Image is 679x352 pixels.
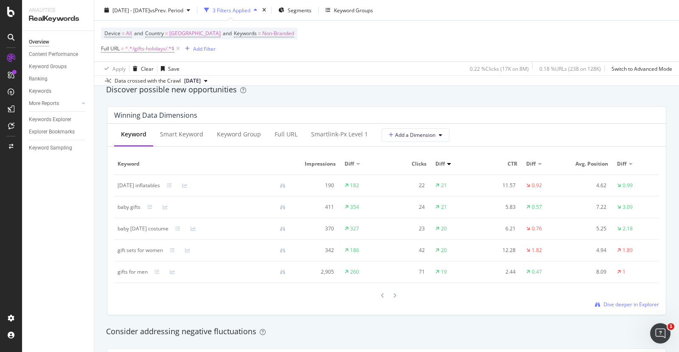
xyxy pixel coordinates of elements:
[612,65,672,72] div: Switch to Advanced Mode
[29,75,88,83] a: Ranking
[275,3,315,17] button: Segments
[617,160,626,168] span: Diff
[322,3,376,17] button: Keyword Groups
[118,182,160,189] div: halloween inflatables
[390,247,425,254] div: 42
[125,43,174,55] span: ^.*/gifts-holidays/.*$
[441,182,447,189] div: 21
[234,30,257,37] span: Keywords
[101,62,126,75] button: Apply
[595,301,659,308] a: Dive deeper in Explorer
[441,203,447,211] div: 21
[101,3,194,17] button: [DATE] - [DATE]vsPrev. Period
[29,50,88,59] a: Content Performance
[129,62,154,75] button: Clear
[350,182,359,189] div: 182
[390,268,425,276] div: 71
[29,75,48,83] div: Ranking
[470,65,529,72] div: 0.22 % Clicks ( 17K on 8M )
[157,62,180,75] button: Save
[160,130,203,139] div: Smart Keyword
[539,65,601,72] div: 0.18 % URLs ( 238 on 128K )
[29,115,88,124] a: Keywords Explorer
[299,268,334,276] div: 2,905
[382,128,449,142] button: Add a Dimension
[350,225,359,233] div: 327
[311,130,368,139] div: smartlink-px Level 1
[134,30,143,37] span: and
[350,203,359,211] div: 354
[106,84,667,95] div: Discover possible new opportunities
[106,326,667,337] div: Consider addressing negative fluctuations
[603,301,659,308] span: Dive deeper in Explorer
[121,45,124,52] span: =
[217,130,261,139] div: Keyword Group
[623,182,633,189] div: 0.99
[623,247,633,254] div: 1.89
[118,225,168,233] div: baby halloween costume
[390,225,425,233] div: 23
[121,130,146,139] div: Keyword
[126,28,132,39] span: All
[526,160,536,168] span: Diff
[29,115,71,124] div: Keywords Explorer
[481,225,516,233] div: 6.21
[650,323,671,344] iframe: Intercom live chat
[572,160,608,168] span: Avg. Position
[481,203,516,211] div: 5.83
[262,28,294,39] span: Non-Branded
[29,87,51,96] div: Keywords
[122,30,125,37] span: =
[334,6,373,14] div: Keyword Groups
[441,268,447,276] div: 19
[608,62,672,75] button: Switch to Advanced Mode
[29,99,59,108] div: More Reports
[435,160,445,168] span: Diff
[201,3,261,17] button: 3 Filters Applied
[169,28,221,39] span: [GEOGRAPHIC_DATA]
[29,99,79,108] a: More Reports
[165,30,168,37] span: =
[29,127,88,136] a: Explorer Bookmarks
[182,44,216,54] button: Add Filter
[350,247,359,254] div: 186
[299,203,334,211] div: 411
[532,268,542,276] div: 0.47
[29,144,88,152] a: Keyword Sampling
[150,6,183,14] span: vs Prev. Period
[288,6,311,14] span: Segments
[193,45,216,52] div: Add Filter
[441,247,447,254] div: 20
[115,77,181,85] div: Data crossed with the Crawl
[623,203,633,211] div: 3.09
[184,77,201,85] span: 2025 Jul. 25th
[441,225,447,233] div: 20
[29,62,67,71] div: Keyword Groups
[258,30,261,37] span: =
[299,247,334,254] div: 342
[141,65,154,72] div: Clear
[299,225,334,233] div: 370
[29,144,72,152] div: Keyword Sampling
[532,203,542,211] div: 0.57
[668,323,674,330] span: 1
[572,225,606,233] div: 5.25
[114,111,197,119] div: Winning Data Dimensions
[532,247,542,254] div: 1.82
[299,182,334,189] div: 190
[29,62,88,71] a: Keyword Groups
[118,268,148,276] div: gifts for men
[112,65,126,72] div: Apply
[29,38,49,47] div: Overview
[390,182,425,189] div: 22
[118,247,163,254] div: gift sets for women
[168,65,180,72] div: Save
[299,160,336,168] span: Impressions
[29,7,87,14] div: Analytics
[532,225,542,233] div: 0.76
[104,30,121,37] span: Device
[29,87,88,96] a: Keywords
[101,45,120,52] span: Full URL
[29,127,75,136] div: Explorer Bookmarks
[390,160,426,168] span: Clicks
